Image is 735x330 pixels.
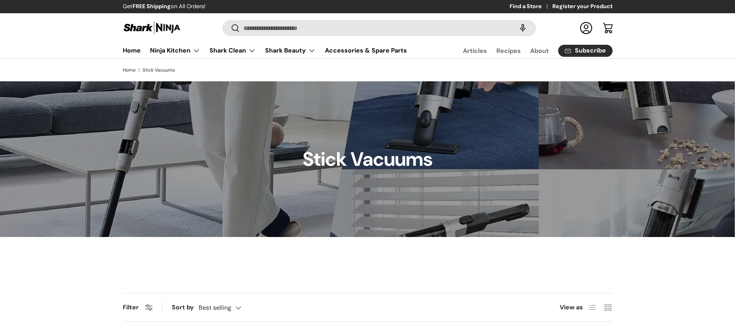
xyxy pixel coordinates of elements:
[123,303,139,311] span: Filter
[260,43,320,58] summary: Shark Beauty
[123,43,407,58] nav: Primary
[123,43,141,58] a: Home
[172,303,199,312] label: Sort by
[123,303,153,311] button: Filter
[552,2,613,11] a: Register your Product
[145,43,205,58] summary: Ninja Kitchen
[265,43,316,58] a: Shark Beauty
[150,43,200,58] a: Ninja Kitchen
[133,3,171,10] strong: FREE Shipping
[210,43,256,58] a: Shark Clean
[530,43,549,58] a: About
[205,43,260,58] summary: Shark Clean
[510,2,552,11] a: Find a Store
[199,301,257,314] button: Best selling
[560,303,583,312] span: View as
[463,43,487,58] a: Articles
[199,304,231,311] span: Best selling
[496,43,521,58] a: Recipes
[325,43,407,58] a: Accessories & Spare Parts
[444,43,613,58] nav: Secondary
[143,68,175,72] a: Stick Vacuums
[123,67,613,74] nav: Breadcrumbs
[575,47,606,54] span: Subscribe
[123,20,181,35] img: Shark Ninja Philippines
[510,19,535,37] speech-search-button: Search by voice
[558,45,613,57] a: Subscribe
[123,2,206,11] p: Get on All Orders!
[123,68,136,72] a: Home
[303,147,433,171] h1: Stick Vacuums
